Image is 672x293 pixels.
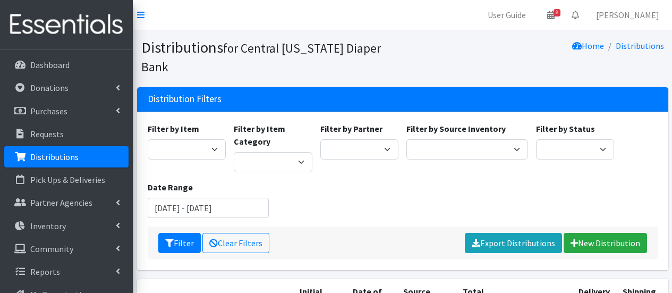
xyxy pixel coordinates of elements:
p: Donations [30,82,69,93]
a: Export Distributions [465,233,562,253]
a: Dashboard [4,54,129,76]
a: Reports [4,261,129,282]
p: Distributions [30,152,79,162]
a: Distributions [616,40,664,51]
a: Home [572,40,604,51]
p: Requests [30,129,64,139]
button: Filter [158,233,201,253]
a: Requests [4,123,129,145]
p: Pick Ups & Deliveries [30,174,105,185]
p: Dashboard [30,60,70,70]
span: 9 [554,9,560,16]
p: Purchases [30,106,67,116]
h1: Distributions [141,38,399,75]
label: Date Range [148,181,193,194]
a: User Guide [479,4,534,26]
label: Filter by Item Category [234,122,312,148]
label: Filter by Item [148,122,199,135]
a: Pick Ups & Deliveries [4,169,129,190]
small: for Central [US_STATE] Diaper Bank [141,40,381,74]
p: Community [30,244,73,254]
p: Inventory [30,221,66,231]
a: [PERSON_NAME] [588,4,668,26]
p: Partner Agencies [30,197,92,208]
a: Donations [4,77,129,98]
label: Filter by Status [536,122,595,135]
a: Inventory [4,215,129,237]
a: Distributions [4,146,129,168]
h3: Distribution Filters [148,94,222,105]
a: Purchases [4,101,129,122]
label: Filter by Source Inventory [406,122,506,135]
a: 9 [539,4,563,26]
img: HumanEssentials [4,7,129,43]
a: Community [4,238,129,259]
a: New Distribution [564,233,647,253]
p: Reports [30,266,60,277]
a: Clear Filters [202,233,269,253]
label: Filter by Partner [320,122,382,135]
a: Partner Agencies [4,192,129,213]
input: January 1, 2011 - December 31, 2011 [148,198,269,218]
